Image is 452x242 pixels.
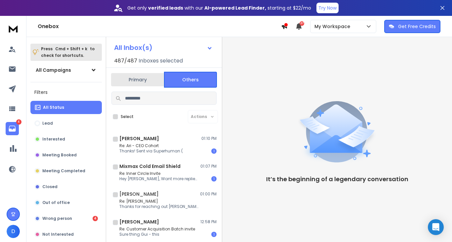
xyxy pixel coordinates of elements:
[318,5,337,11] p: Try Now
[109,41,218,54] button: All Inbox(s)
[119,204,199,209] p: Thanks for reaching out [PERSON_NAME].
[127,5,311,11] p: Get only with our starting at $22/mo
[16,119,21,125] p: 4
[300,21,304,26] span: 27
[30,196,102,209] button: Out of office
[30,164,102,178] button: Meeting Completed
[7,22,20,35] img: logo
[148,5,183,11] strong: verified leads
[111,72,164,87] button: Primary
[93,216,98,221] div: 4
[139,57,183,65] h3: Inboxes selected
[42,184,58,189] p: Closed
[119,219,159,225] h1: [PERSON_NAME]
[119,171,199,176] p: Re: Inner Circle Invite
[200,164,217,169] p: 01:07 PM
[42,232,74,237] p: Not Interested
[30,180,102,193] button: Closed
[119,232,195,237] p: Sure thing Gui - this
[119,143,183,148] p: Re: Ari - CEO Cohort
[266,175,408,184] p: It’s the beginning of a legendary conversation
[211,148,217,154] div: 1
[7,225,20,238] button: D
[314,23,353,30] p: My Workspace
[316,3,339,13] button: Try Now
[119,199,199,204] p: Re: [PERSON_NAME]
[42,168,85,174] p: Meeting Completed
[119,163,181,170] h1: Mixmax Cold Email Shield
[114,44,152,51] h1: All Inbox(s)
[43,105,64,110] p: All Status
[119,176,199,181] p: Hey [PERSON_NAME], Want more replies to
[41,46,95,59] p: Press to check for shortcuts.
[211,232,217,237] div: 1
[30,228,102,241] button: Not Interested
[398,23,436,30] p: Get Free Credits
[384,20,440,33] button: Get Free Credits
[201,136,217,141] p: 01:10 PM
[38,22,281,30] h1: Onebox
[36,67,71,73] h1: All Campaigns
[42,200,70,205] p: Out of office
[42,216,72,221] p: Wrong person
[119,148,183,154] p: Thanks! Sent via Superhuman (
[42,137,65,142] p: Interested
[119,191,159,197] h1: [PERSON_NAME]
[42,152,77,158] p: Meeting Booked
[204,5,266,11] strong: AI-powered Lead Finder,
[6,122,19,135] a: 4
[428,219,444,235] div: Open Intercom Messenger
[30,101,102,114] button: All Status
[30,117,102,130] button: Lead
[121,114,134,119] label: Select
[164,72,217,88] button: Others
[30,88,102,97] h3: Filters
[200,219,217,224] p: 12:58 PM
[211,176,217,181] div: 1
[119,135,159,142] h1: [PERSON_NAME]
[200,191,217,197] p: 01:00 PM
[114,57,137,65] span: 487 / 487
[54,45,88,53] span: Cmd + Shift + k
[42,121,53,126] p: Lead
[119,226,195,232] p: Re: Customer Acquisition Batch invite
[30,133,102,146] button: Interested
[30,212,102,225] button: Wrong person4
[30,63,102,77] button: All Campaigns
[30,148,102,162] button: Meeting Booked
